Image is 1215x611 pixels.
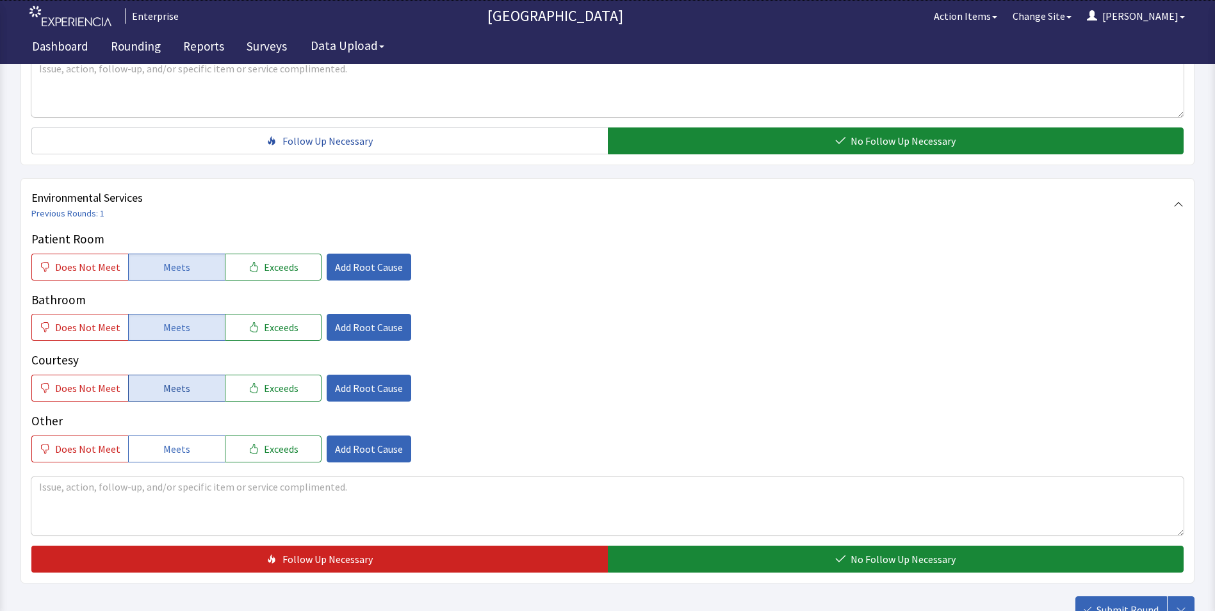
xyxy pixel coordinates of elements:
span: Exceeds [264,441,298,457]
button: Follow Up Necessary [31,546,608,573]
button: Exceeds [225,436,322,462]
a: Dashboard [22,32,98,64]
button: Does Not Meet [31,436,128,462]
a: Previous Rounds: 1 [31,208,104,219]
span: Meets [163,320,190,335]
button: Does Not Meet [31,254,128,281]
button: No Follow Up Necessary [608,127,1184,154]
p: Other [31,412,1184,430]
button: Action Items [926,3,1005,29]
button: Does Not Meet [31,314,128,341]
button: Exceeds [225,375,322,402]
span: Exceeds [264,259,298,275]
span: Exceeds [264,320,298,335]
span: Exceeds [264,380,298,396]
p: [GEOGRAPHIC_DATA] [184,6,926,26]
span: Add Root Cause [335,441,403,457]
span: Meets [163,380,190,396]
button: Exceeds [225,314,322,341]
button: Follow Up Necessary [31,127,608,154]
button: Add Root Cause [327,314,411,341]
button: Exceeds [225,254,322,281]
span: Does Not Meet [55,320,120,335]
span: Add Root Cause [335,380,403,396]
button: Does Not Meet [31,375,128,402]
button: Add Root Cause [327,254,411,281]
p: Patient Room [31,230,1184,248]
button: Add Root Cause [327,436,411,462]
p: Courtesy [31,351,1184,370]
span: Add Root Cause [335,259,403,275]
button: Meets [128,314,225,341]
button: No Follow Up Necessary [608,546,1184,573]
a: Reports [174,32,234,64]
span: Meets [163,259,190,275]
a: Surveys [237,32,297,64]
button: Meets [128,254,225,281]
span: Add Root Cause [335,320,403,335]
span: Follow Up Necessary [282,133,373,149]
span: Environmental Services [31,189,1173,207]
span: Does Not Meet [55,441,120,457]
img: experiencia_logo.png [29,6,111,27]
span: Does Not Meet [55,380,120,396]
a: Rounding [101,32,170,64]
span: No Follow Up Necessary [851,133,956,149]
button: Meets [128,375,225,402]
span: Meets [163,441,190,457]
span: Follow Up Necessary [282,551,373,567]
button: Change Site [1005,3,1079,29]
span: Does Not Meet [55,259,120,275]
button: [PERSON_NAME] [1079,3,1193,29]
button: Meets [128,436,225,462]
span: No Follow Up Necessary [851,551,956,567]
p: Bathroom [31,291,1184,309]
div: Enterprise [125,8,179,24]
button: Add Root Cause [327,375,411,402]
button: Data Upload [303,34,392,58]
